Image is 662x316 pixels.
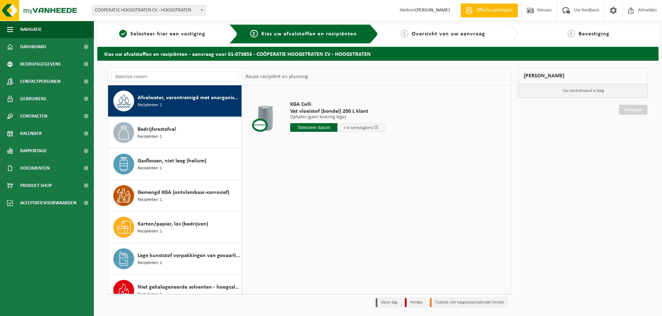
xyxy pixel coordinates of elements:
span: 1 [119,30,127,37]
h2: Kies uw afvalstoffen en recipiënten - aanvraag voor 01-073853 - COÖPERATIE HOOGSTRATEN CV - HOOGS... [97,47,659,60]
button: Lege kunststof verpakkingen van gevaarlijke stoffen Recipiënten: 1 [108,243,242,275]
span: Recipiënten: 1 [138,228,162,235]
span: Gebruikers [20,90,46,108]
button: Gasflessen, niet leeg (helium) Recipiënten: 1 [108,148,242,180]
div: Keuze recipiënt en planning [242,68,312,85]
span: Dashboard [20,38,46,55]
li: Holiday [405,298,426,307]
span: Vat vloeistof (bondel) 200 L klant [290,108,385,115]
span: Contracten [20,108,47,125]
span: COÖPERATIE HOOGSTRATEN CV - HOOGSTRATEN [92,5,206,16]
span: Kies uw afvalstoffen en recipiënten [261,31,357,37]
span: Offerte aanvragen [475,7,514,14]
a: Offerte aanvragen [460,3,518,17]
span: 2 [250,30,258,37]
a: 1Selecteer hier een vestiging [101,30,224,38]
span: Recipiënten: 1 [138,165,162,172]
span: Niet gehalogeneerde solventen - hoogcalorisch in 200lt-vat [138,283,240,291]
button: Gemengd KGA (ontvlambaar-corrosief) Recipiënten: 1 [108,180,242,212]
button: Karton/papier, los (bedrijven) Recipiënten: 1 [108,212,242,243]
span: Recipiënten: 1 [138,134,162,140]
span: Contactpersonen [20,73,60,90]
span: + 4 werkdag(en) [343,126,373,130]
span: Recipiënten: 1 [138,102,162,109]
span: Afvalwater, verontreinigd met anorganische zuren [138,94,240,102]
li: Vaste dag [376,298,401,307]
button: Afvalwater, verontreinigd met anorganische zuren Recipiënten: 1 [108,85,242,117]
span: Karton/papier, los (bedrijven) [138,220,208,228]
span: Bedrijfsrestafval [138,125,176,134]
span: 4 [567,30,575,37]
span: Navigatie [20,21,42,38]
a: Doorgaan [619,105,647,115]
p: Uw winkelmand is leeg [518,84,648,97]
span: Acceptatievoorwaarden [20,194,76,212]
span: Gemengd KGA (ontvlambaar-corrosief) [138,188,229,197]
span: Bevestiging [579,31,610,37]
span: Bedrijfsgegevens [20,55,61,73]
input: Materiaal zoeken [112,71,238,82]
div: [PERSON_NAME] [518,68,648,84]
button: Niet gehalogeneerde solventen - hoogcalorisch in 200lt-vat Recipiënten: 1 [108,275,242,306]
span: Recipiënten: 1 [138,291,162,298]
span: Documenten [20,160,50,177]
p: Ophalen (geen levering lege) [290,115,385,120]
span: Overzicht van uw aanvraag [412,31,485,37]
span: Product Shop [20,177,52,194]
span: KGA Colli [290,101,385,108]
span: COÖPERATIE HOOGSTRATEN CV - HOOGSTRATEN [92,6,205,15]
li: Tijdelijk niet toegestaan/période limitée [430,298,508,307]
span: Rapportage [20,142,47,160]
strong: [PERSON_NAME] [415,8,450,13]
span: Recipiënten: 1 [138,260,162,266]
input: Selecteer datum [290,123,337,132]
span: Recipiënten: 1 [138,197,162,203]
span: Selecteer hier een vestiging [130,31,205,37]
span: Lege kunststof verpakkingen van gevaarlijke stoffen [138,251,240,260]
button: Bedrijfsrestafval Recipiënten: 1 [108,117,242,148]
span: Kalender [20,125,42,142]
span: 3 [401,30,408,37]
span: Gasflessen, niet leeg (helium) [138,157,206,165]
